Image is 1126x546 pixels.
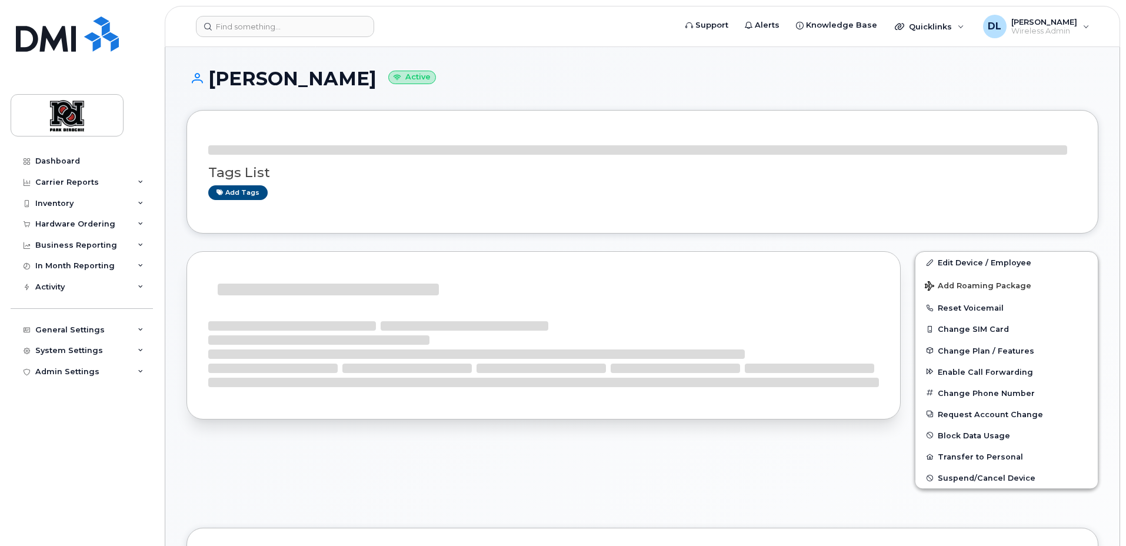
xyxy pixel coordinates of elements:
button: Enable Call Forwarding [915,361,1098,382]
button: Change Phone Number [915,382,1098,404]
button: Request Account Change [915,404,1098,425]
button: Block Data Usage [915,425,1098,446]
button: Add Roaming Package [915,273,1098,297]
button: Change Plan / Features [915,340,1098,361]
small: Active [388,71,436,84]
h3: Tags List [208,165,1077,180]
span: Add Roaming Package [925,281,1031,292]
span: Enable Call Forwarding [938,367,1033,376]
h1: [PERSON_NAME] [186,68,1098,89]
button: Transfer to Personal [915,446,1098,467]
span: Suspend/Cancel Device [938,474,1035,482]
button: Change SIM Card [915,318,1098,339]
a: Add tags [208,185,268,200]
a: Edit Device / Employee [915,252,1098,273]
button: Suspend/Cancel Device [915,467,1098,488]
button: Reset Voicemail [915,297,1098,318]
span: Change Plan / Features [938,346,1034,355]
